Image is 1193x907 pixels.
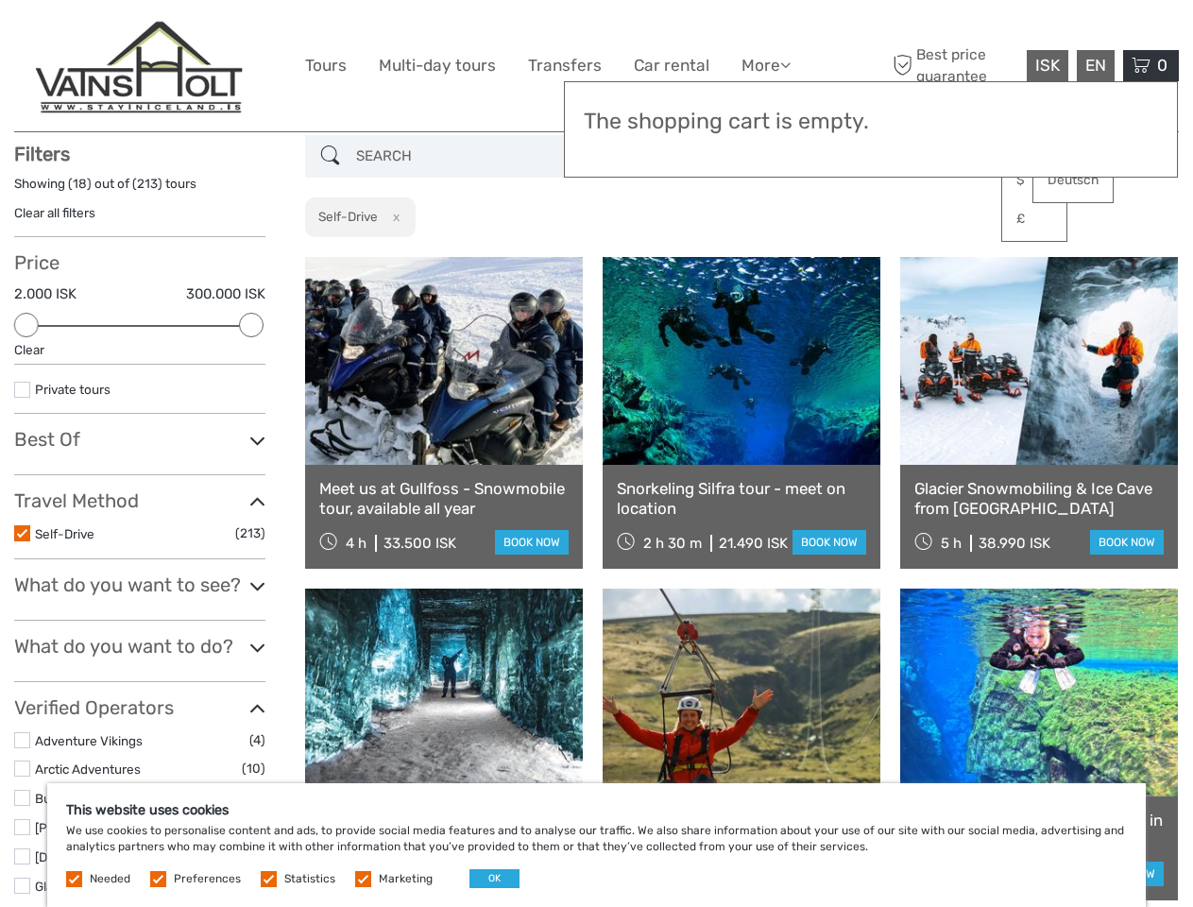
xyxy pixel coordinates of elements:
button: x [381,207,406,227]
button: Open LiveChat chat widget [217,29,240,52]
p: We're away right now. Please check back later! [26,33,213,48]
a: Clear all filters [14,205,95,220]
button: OK [469,869,520,888]
a: book now [1090,530,1164,555]
label: 18 [73,175,87,193]
a: Self-Drive [35,526,94,541]
strong: Filters [14,143,70,165]
a: Buggy Iceland [35,791,118,806]
h3: Price [14,251,265,274]
a: Glacier Snowmobiling & Ice Cave from [GEOGRAPHIC_DATA] [914,479,1164,518]
div: Showing ( ) out of ( ) tours [14,175,265,204]
label: Marketing [379,871,433,887]
a: Arctic Adventures [35,762,141,777]
span: 4 h [346,535,366,552]
h3: The shopping cart is empty. [584,109,1158,135]
h3: Travel Method [14,489,265,512]
a: book now [792,530,866,555]
a: More [741,52,791,79]
a: book now [495,530,569,555]
a: Meet us at Gullfoss - Snowmobile tour, available all year [319,479,569,518]
div: EN [1077,50,1115,81]
a: Private tours [35,382,111,397]
div: We use cookies to personalise content and ads, to provide social media features and to analyse ou... [47,783,1146,907]
a: [PERSON_NAME] The Guide [35,820,198,835]
span: Best price guarantee [888,44,1022,86]
a: $ [1002,163,1066,197]
a: Transfers [528,52,602,79]
span: (213) [235,522,265,544]
a: Glacier Trips [35,879,106,894]
label: 2.000 ISK [14,284,77,304]
label: 300.000 ISK [186,284,265,304]
input: SEARCH [349,140,573,173]
h3: Verified Operators [14,696,265,719]
a: Adventure Vikings [35,733,143,748]
span: 5 h [941,535,962,552]
label: Needed [90,871,130,887]
a: Car rental [634,52,709,79]
div: Clear [14,341,265,359]
h5: This website uses cookies [66,802,1127,818]
h3: What do you want to do? [14,635,265,658]
span: 0 [1154,56,1170,75]
div: 38.990 ISK [979,535,1050,552]
label: 213 [137,175,158,193]
a: Snorkeling Silfra tour - meet on location [617,479,866,518]
div: 21.490 ISK [719,535,788,552]
a: Deutsch [1033,163,1113,197]
span: (10) [242,758,265,779]
div: 33.500 ISK [383,535,456,552]
a: [DOMAIN_NAME] by Icelandia [35,849,207,864]
span: (4) [249,729,265,751]
h2: Self-Drive [318,209,378,224]
a: £ [1002,202,1066,236]
label: Statistics [284,871,335,887]
a: Multi-day tours [379,52,496,79]
a: Tours [305,52,347,79]
h3: Best Of [14,428,265,451]
span: ISK [1035,56,1060,75]
img: 895-a7a4b632-96e8-4317-b778-3c77b6a97240_logo_big.jpg [36,18,244,113]
h3: What do you want to see? [14,573,265,596]
span: 2 h 30 m [643,535,702,552]
label: Preferences [174,871,241,887]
